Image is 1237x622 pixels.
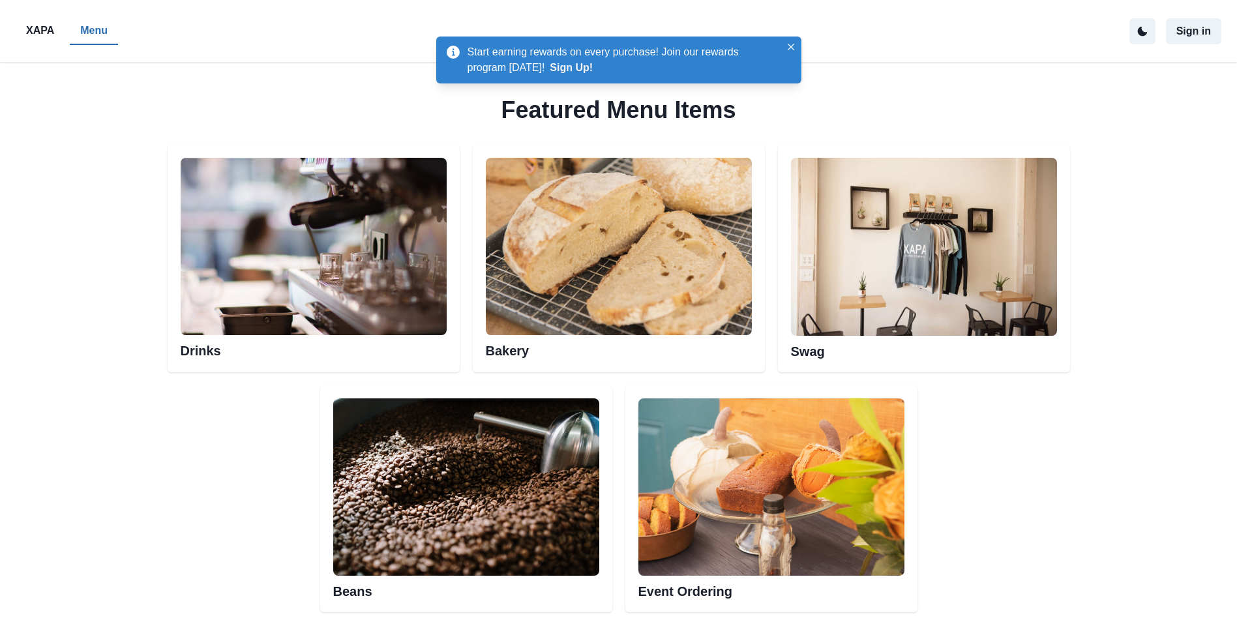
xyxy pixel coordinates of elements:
[625,385,917,612] div: Event Ordering
[638,576,904,599] h2: Event Ordering
[485,80,751,140] h2: Featured Menu Items
[80,23,108,38] p: Menu
[320,385,612,612] div: Beans
[473,145,765,372] div: Bakery
[486,335,752,359] h2: Bakery
[778,145,1070,372] div: Swag
[26,23,54,38] p: XAPA
[1166,18,1221,44] button: Sign in
[168,145,460,372] div: Esspresso machineDrinks
[791,336,1057,359] h2: Swag
[333,576,599,599] h2: Beans
[181,158,447,335] img: Esspresso machine
[783,39,799,55] button: Close
[550,62,593,74] button: Sign Up!
[1129,18,1155,44] button: active dark theme mode
[181,335,447,359] h2: Drinks
[468,44,781,76] p: Start earning rewards on every purchase! Join our rewards program [DATE]!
